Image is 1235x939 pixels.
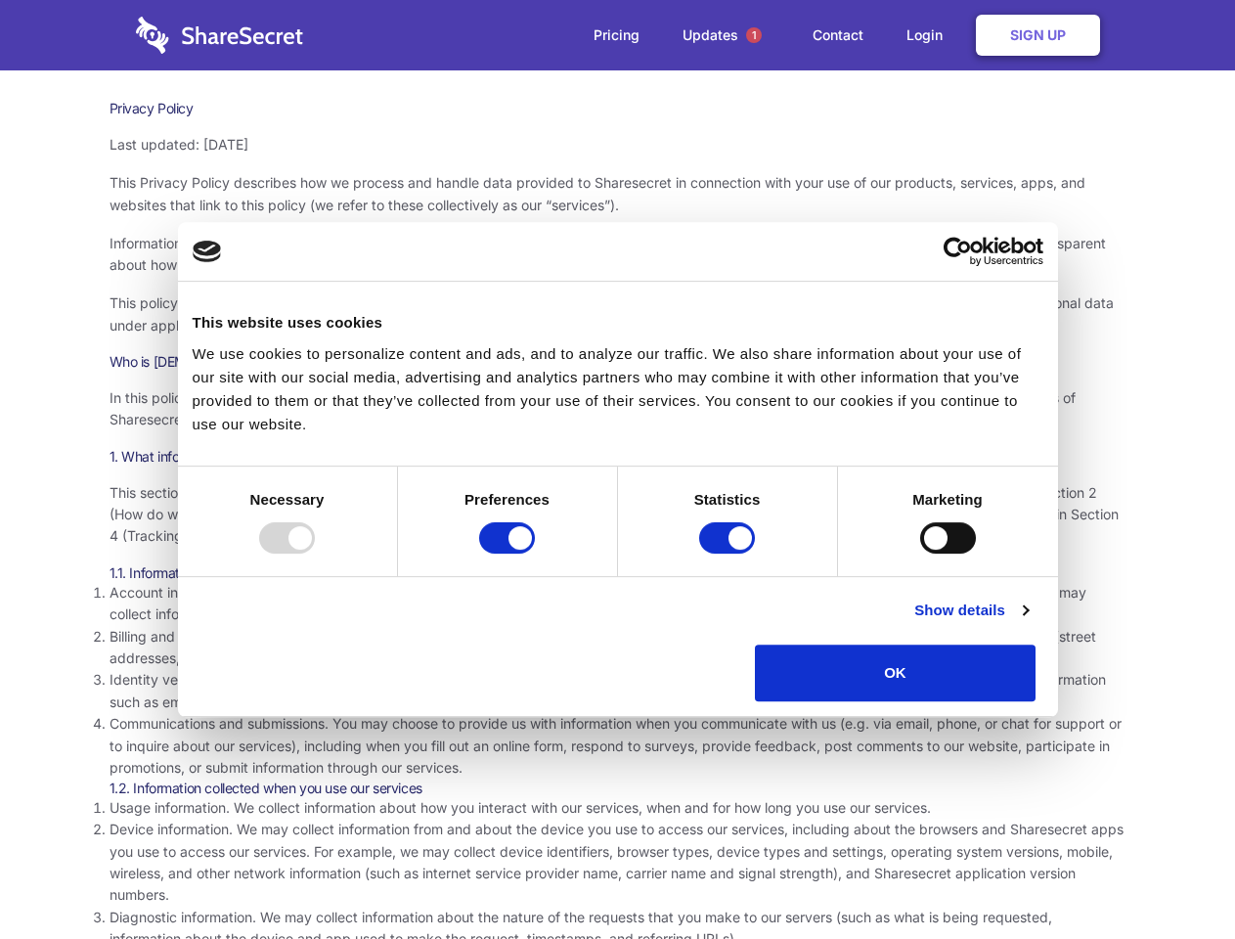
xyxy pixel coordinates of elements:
span: 1 [746,27,762,43]
a: Contact [793,5,883,66]
span: 1.2. Information collected when you use our services [110,780,422,796]
img: logo [193,241,222,262]
span: This policy uses the term “personal data” to refer to information that is related to an identifie... [110,294,1114,333]
a: Login [887,5,972,66]
span: 1. What information do we collect about you? [110,448,379,465]
span: This section describes the various types of information we collect from and about you. To underst... [110,484,1119,545]
span: Who is [DEMOGRAPHIC_DATA]? [110,353,305,370]
span: Usage information. We collect information about how you interact with our services, when and for ... [110,799,931,816]
strong: Statistics [694,491,761,508]
a: Sign Up [976,15,1100,56]
strong: Necessary [250,491,325,508]
span: Account information. Our services generally require you to create an account before you can acces... [110,584,1086,622]
span: Communications and submissions. You may choose to provide us with information when you communicat... [110,715,1122,776]
span: This Privacy Policy describes how we process and handle data provided to Sharesecret in connectio... [110,174,1085,212]
span: In this policy, “Sharesecret,” “we,” “us,” and “our” refer to Sharesecret Inc., a U.S. company. S... [110,389,1076,427]
span: 1.1. Information you provide to us [110,564,306,581]
a: Usercentrics Cookiebot - opens in a new window [872,237,1043,266]
span: Device information. We may collect information from and about the device you use to access our se... [110,821,1124,903]
span: Information security and privacy are at the heart of what Sharesecret values and promotes as a co... [110,235,1106,273]
p: Last updated: [DATE] [110,134,1126,156]
strong: Preferences [464,491,550,508]
div: This website uses cookies [193,311,1043,335]
h1: Privacy Policy [110,100,1126,117]
span: Identity verification information. Some services require you to verify your identity as part of c... [110,671,1106,709]
a: Show details [914,599,1028,622]
div: We use cookies to personalize content and ads, and to analyze our traffic. We also share informat... [193,342,1043,436]
a: Pricing [574,5,659,66]
button: OK [755,645,1036,701]
img: logo-wordmark-white-trans-d4663122ce5f474addd5e946df7df03e33cb6a1c49d2221995e7729f52c070b2.svg [136,17,303,54]
span: Billing and payment information. In order to purchase a service, you may need to provide us with ... [110,628,1096,666]
strong: Marketing [912,491,983,508]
